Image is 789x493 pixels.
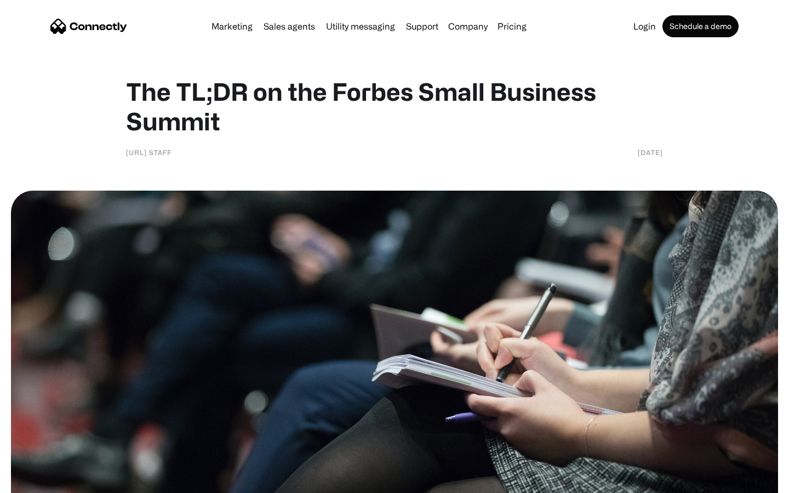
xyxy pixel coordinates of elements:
[11,474,66,489] aside: Language selected: English
[629,22,660,31] a: Login
[126,147,171,158] div: [URL] Staff
[22,474,66,489] ul: Language list
[448,19,488,34] div: Company
[662,15,739,37] a: Schedule a demo
[126,77,663,136] h1: The TL;DR on the Forbes Small Business Summit
[402,22,443,31] a: Support
[493,22,531,31] a: Pricing
[259,22,319,31] a: Sales agents
[207,22,257,31] a: Marketing
[638,147,663,158] div: [DATE]
[322,22,399,31] a: Utility messaging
